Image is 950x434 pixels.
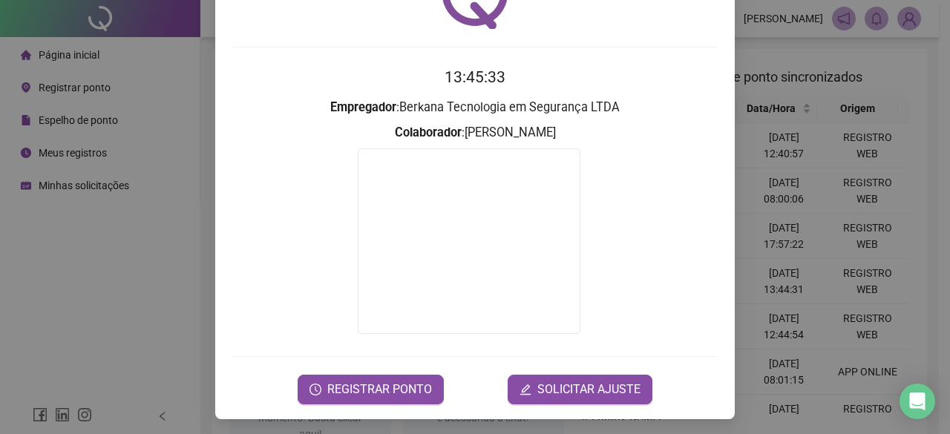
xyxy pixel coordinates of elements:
span: SOLICITAR AJUSTE [537,381,641,398]
span: REGISTRAR PONTO [327,381,432,398]
time: 13:45:33 [445,68,505,86]
div: Open Intercom Messenger [900,384,935,419]
span: edit [520,384,531,395]
h3: : Berkana Tecnologia em Segurança LTDA [233,98,717,117]
h3: : [PERSON_NAME] [233,123,717,142]
strong: Empregador [330,100,396,114]
button: editSOLICITAR AJUSTE [508,375,652,404]
button: REGISTRAR PONTO [298,375,444,404]
span: clock-circle [309,384,321,395]
strong: Colaborador [395,125,462,139]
